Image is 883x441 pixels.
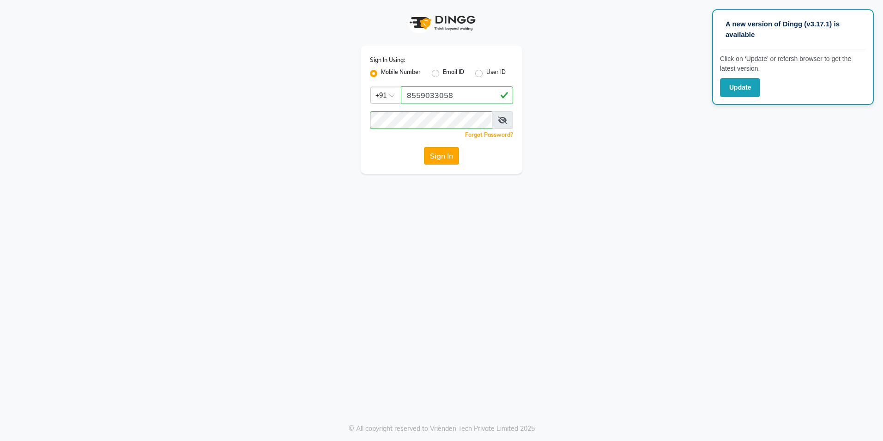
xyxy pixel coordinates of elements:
[381,68,421,79] label: Mobile Number
[370,56,405,64] label: Sign In Using:
[370,111,492,129] input: Username
[443,68,464,79] label: Email ID
[486,68,506,79] label: User ID
[720,54,866,73] p: Click on ‘Update’ or refersh browser to get the latest version.
[726,19,860,40] p: A new version of Dingg (v3.17.1) is available
[720,78,760,97] button: Update
[424,147,459,165] button: Sign In
[401,86,513,104] input: Username
[405,9,478,37] img: logo1.svg
[465,131,513,138] a: Forgot Password?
